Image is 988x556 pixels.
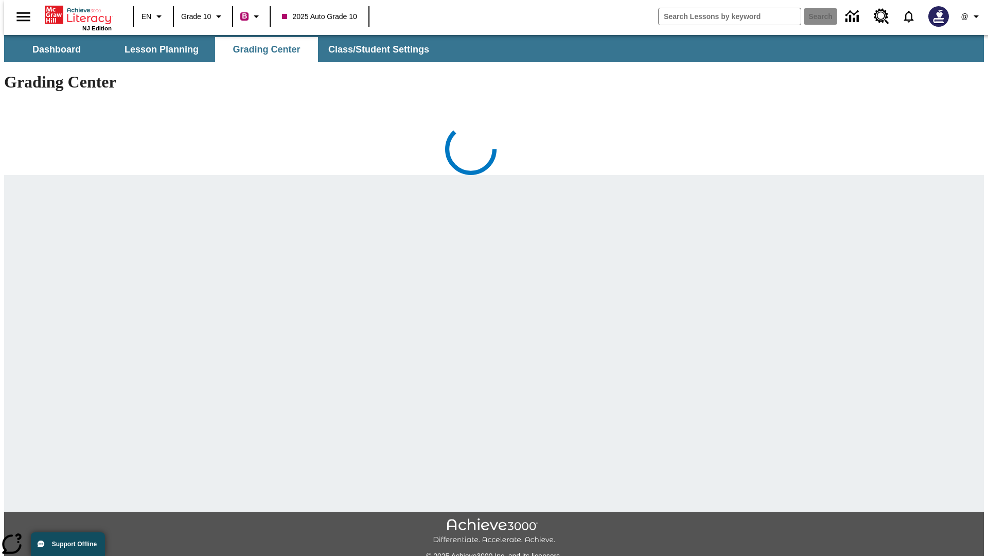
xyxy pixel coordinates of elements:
[328,44,429,56] span: Class/Student Settings
[433,518,555,545] img: Achieve3000 Differentiate Accelerate Achieve
[659,8,801,25] input: search field
[5,37,108,62] button: Dashboard
[142,11,151,22] span: EN
[955,7,988,26] button: Profile/Settings
[928,6,949,27] img: Avatar
[45,5,112,25] a: Home
[961,11,968,22] span: @
[895,3,922,30] a: Notifications
[110,37,213,62] button: Lesson Planning
[282,11,357,22] span: 2025 Auto Grade 10
[839,3,868,31] a: Data Center
[125,44,199,56] span: Lesson Planning
[181,11,211,22] span: Grade 10
[8,2,39,32] button: Open side menu
[82,25,112,31] span: NJ Edition
[31,532,105,556] button: Support Offline
[868,3,895,30] a: Resource Center, Will open in new tab
[4,37,438,62] div: SubNavbar
[52,541,97,548] span: Support Offline
[177,7,229,26] button: Grade: Grade 10, Select a grade
[215,37,318,62] button: Grading Center
[236,7,267,26] button: Boost Class color is violet red. Change class color
[320,37,437,62] button: Class/Student Settings
[242,10,247,23] span: B
[137,7,170,26] button: Language: EN, Select a language
[4,73,984,92] h1: Grading Center
[32,44,81,56] span: Dashboard
[233,44,300,56] span: Grading Center
[922,3,955,30] button: Select a new avatar
[45,4,112,31] div: Home
[4,35,984,62] div: SubNavbar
